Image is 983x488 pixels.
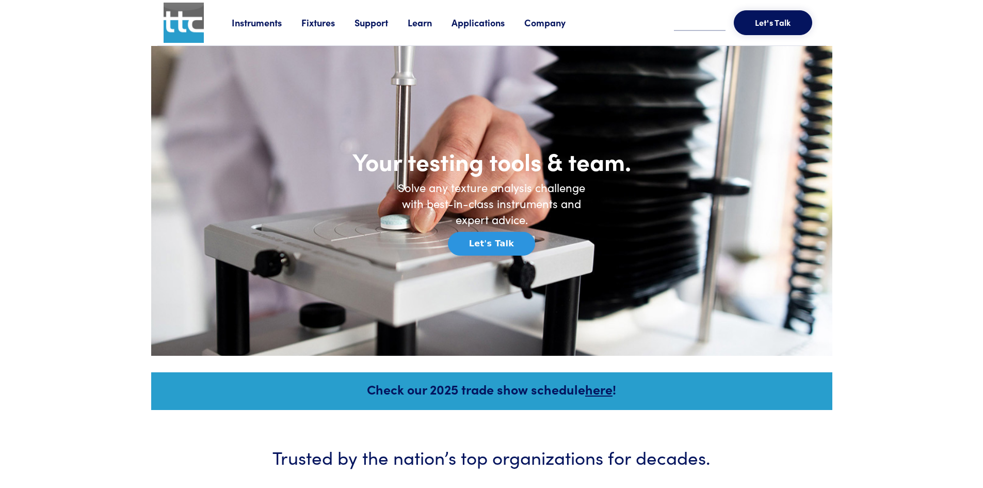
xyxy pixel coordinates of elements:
a: Fixtures [301,16,354,29]
h1: Your testing tools & team. [285,146,698,176]
button: Let's Talk [448,232,535,256]
a: Company [524,16,585,29]
a: Learn [408,16,452,29]
a: Support [354,16,408,29]
h5: Check our 2025 trade show schedule ! [165,380,818,398]
h6: Solve any texture analysis challenge with best-in-class instruments and expert advice. [389,180,595,227]
img: ttc_logo_1x1_v1.0.png [164,3,204,43]
a: Instruments [232,16,301,29]
h3: Trusted by the nation’s top organizations for decades. [182,444,801,469]
button: Let's Talk [734,10,812,35]
a: here [585,380,613,398]
a: Applications [452,16,524,29]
